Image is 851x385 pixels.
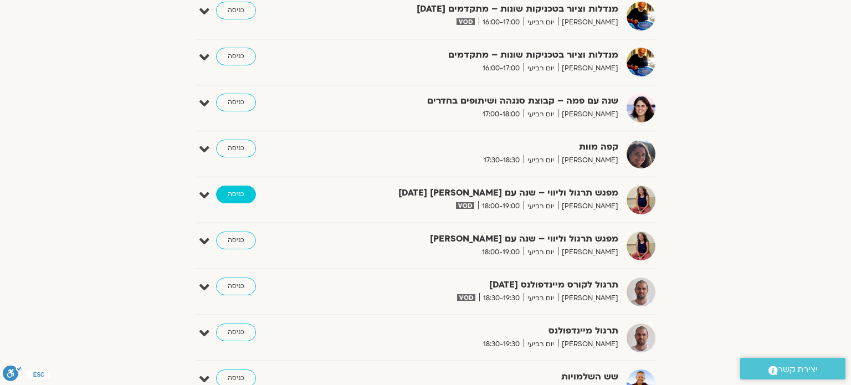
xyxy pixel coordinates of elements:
[778,362,818,377] span: יצירת קשר
[558,201,618,212] span: [PERSON_NAME]
[216,278,256,295] a: כניסה
[558,109,618,120] span: [PERSON_NAME]
[524,63,558,74] span: יום רביעי
[478,201,524,212] span: 18:00-19:00
[524,247,558,258] span: יום רביעי
[479,292,524,304] span: 18:30-19:30
[216,140,256,157] a: כניסה
[347,94,618,109] strong: שנה עם פמה – קבוצת סנגהה ושיתופים בחדרים
[558,292,618,304] span: [PERSON_NAME]
[480,155,524,166] span: 17:30-18:30
[558,338,618,350] span: [PERSON_NAME]
[216,324,256,341] a: כניסה
[347,324,618,338] strong: תרגול מיינדפולנס
[558,17,618,28] span: [PERSON_NAME]
[479,109,524,120] span: 17:00-18:00
[456,202,474,209] img: vodicon
[216,94,256,111] a: כניסה
[740,358,845,379] a: יצירת קשר
[479,338,524,350] span: 18:30-19:30
[479,63,524,74] span: 16:00-17:00
[457,18,475,25] img: vodicon
[479,17,524,28] span: 16:00-17:00
[558,63,618,74] span: [PERSON_NAME]
[347,2,618,17] strong: מנדלות וציור בטכניקות שונות – מתקדמים [DATE]
[524,17,558,28] span: יום רביעי
[524,109,558,120] span: יום רביעי
[216,2,256,19] a: כניסה
[347,232,618,247] strong: מפגש תרגול וליווי – שנה עם [PERSON_NAME]
[216,186,256,203] a: כניסה
[347,48,618,63] strong: מנדלות וציור בטכניקות שונות – מתקדמים
[524,155,558,166] span: יום רביעי
[347,186,618,201] strong: מפגש תרגול וליווי – שנה עם [PERSON_NAME] [DATE]
[524,201,558,212] span: יום רביעי
[347,369,618,384] strong: שש השלמויות
[216,232,256,249] a: כניסה
[347,140,618,155] strong: קפה מוות
[457,294,475,301] img: vodicon
[347,278,618,292] strong: תרגול לקורס מיינדפולנס [DATE]
[478,247,524,258] span: 18:00-19:00
[558,155,618,166] span: [PERSON_NAME]
[524,338,558,350] span: יום רביעי
[524,292,558,304] span: יום רביעי
[216,48,256,65] a: כניסה
[558,247,618,258] span: [PERSON_NAME]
